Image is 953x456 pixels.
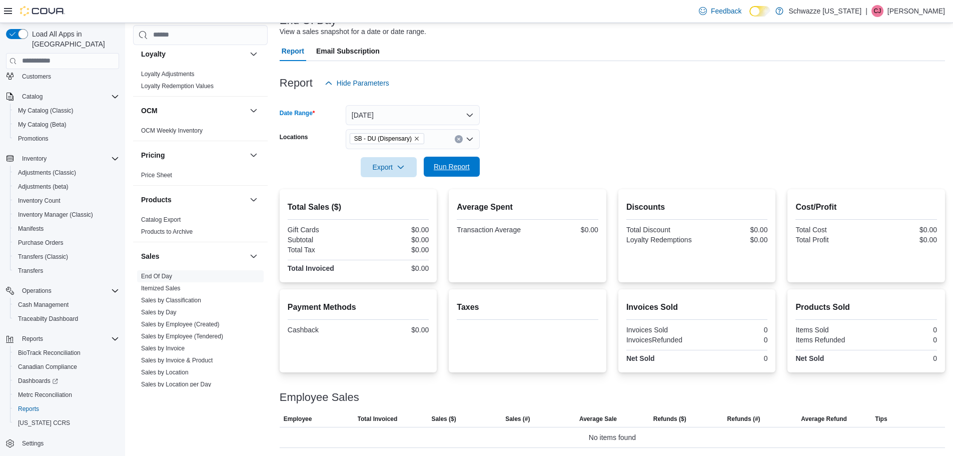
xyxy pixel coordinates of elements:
[141,296,201,304] span: Sales by Classification
[457,226,525,234] div: Transaction Average
[14,403,119,415] span: Reports
[280,133,308,141] label: Locations
[18,285,56,297] button: Operations
[795,226,864,234] div: Total Cost
[434,162,470,172] span: Run Report
[14,105,78,117] a: My Catalog (Classic)
[354,134,412,144] span: SB - DU (Dispensary)
[14,299,73,311] a: Cash Management
[141,332,223,340] span: Sales by Employee (Tendered)
[14,195,119,207] span: Inventory Count
[18,153,119,165] span: Inventory
[10,180,123,194] button: Adjustments (beta)
[14,167,119,179] span: Adjustments (Classic)
[141,150,165,160] h3: Pricing
[868,326,937,334] div: 0
[699,226,767,234] div: $0.00
[141,195,246,205] button: Products
[2,332,123,346] button: Reports
[14,237,68,249] a: Purchase Orders
[18,225,44,233] span: Manifests
[248,48,260,60] button: Loyalty
[795,336,864,344] div: Items Refunded
[22,335,43,343] span: Reports
[2,90,123,104] button: Catalog
[18,405,39,413] span: Reports
[14,251,119,263] span: Transfers (Classic)
[868,226,937,234] div: $0.00
[14,361,81,373] a: Canadian Compliance
[788,5,861,17] p: Schwazze [US_STATE]
[14,133,119,145] span: Promotions
[18,349,81,357] span: BioTrack Reconciliation
[10,250,123,264] button: Transfers (Classic)
[14,119,119,131] span: My Catalog (Beta)
[14,389,76,401] a: Metrc Reconciliation
[10,312,123,326] button: Traceabilty Dashboard
[350,133,424,144] span: SB - DU (Dispensary)
[360,236,429,244] div: $0.00
[18,197,61,205] span: Inventory Count
[280,27,426,37] div: View a sales snapshot for a date or date range.
[141,272,172,280] span: End Of Day
[141,284,181,292] span: Itemized Sales
[10,208,123,222] button: Inventory Manager (Classic)
[141,297,201,304] a: Sales by Classification
[141,127,203,134] a: OCM Weekly Inventory
[10,374,123,388] a: Dashboards
[316,41,380,61] span: Email Subscription
[141,171,172,179] span: Price Sheet
[14,361,119,373] span: Canadian Compliance
[14,313,82,325] a: Traceabilty Dashboard
[868,236,937,244] div: $0.00
[360,226,429,234] div: $0.00
[18,121,67,129] span: My Catalog (Beta)
[141,381,211,388] a: Sales by Location per Day
[14,237,119,249] span: Purchase Orders
[626,301,768,313] h2: Invoices Sold
[282,41,304,61] span: Report
[865,5,867,17] p: |
[626,236,695,244] div: Loyalty Redemptions
[141,150,246,160] button: Pricing
[10,118,123,132] button: My Catalog (Beta)
[18,135,49,143] span: Promotions
[801,415,847,423] span: Average Refund
[18,391,72,399] span: Metrc Reconciliation
[22,93,43,101] span: Catalog
[22,287,52,295] span: Operations
[18,211,93,219] span: Inventory Manager (Classic)
[14,133,53,145] a: Promotions
[18,333,119,345] span: Reports
[141,368,189,376] span: Sales by Location
[868,354,937,362] div: 0
[141,228,193,236] span: Products to Archive
[10,402,123,416] button: Reports
[18,153,51,165] button: Inventory
[248,250,260,262] button: Sales
[18,70,119,83] span: Customers
[10,194,123,208] button: Inventory Count
[14,209,97,221] a: Inventory Manager (Classic)
[133,270,268,442] div: Sales
[141,356,213,364] span: Sales by Invoice & Product
[18,437,48,449] a: Settings
[18,267,43,275] span: Transfers
[141,127,203,135] span: OCM Weekly Inventory
[10,104,123,118] button: My Catalog (Classic)
[868,336,937,344] div: 0
[10,222,123,236] button: Manifests
[248,194,260,206] button: Products
[18,71,55,83] a: Customers
[695,1,745,21] a: Feedback
[530,226,598,234] div: $0.00
[288,301,429,313] h2: Payment Methods
[141,344,185,352] span: Sales by Invoice
[321,73,393,93] button: Hide Parameters
[10,264,123,278] button: Transfers
[14,265,47,277] a: Transfers
[18,363,77,371] span: Canadian Compliance
[141,308,177,316] span: Sales by Day
[10,236,123,250] button: Purchase Orders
